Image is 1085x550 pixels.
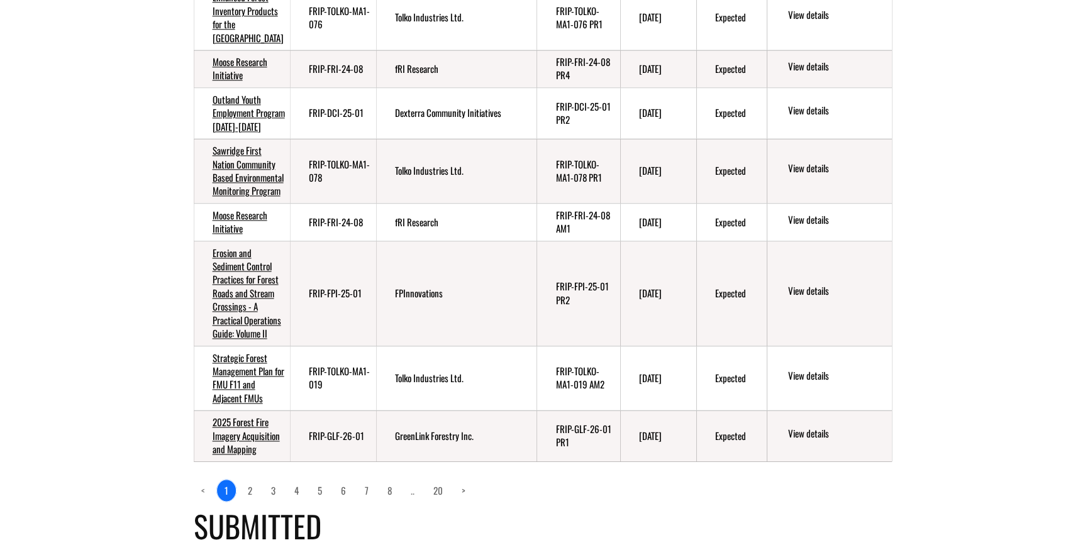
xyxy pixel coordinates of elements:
a: Erosion and Sediment Control Practices for Forest Roads and Stream Crossings - A Practical Operat... [213,246,281,341]
td: Expected [696,139,767,204]
td: 10/29/2025 [620,410,696,461]
td: FRIP-TOLKO-MA1-019 [290,346,376,410]
td: 10/14/2025 [620,203,696,241]
td: FRIP-FRI-24-08 [290,50,376,88]
td: action menu [767,50,891,88]
a: page 4 [287,480,306,501]
td: fRI Research [376,203,537,241]
td: action menu [767,241,891,346]
td: action menu [767,139,891,204]
time: [DATE] [639,429,662,443]
a: Moose Research Initiative [213,208,267,235]
td: 9/29/2025 [620,50,696,88]
a: 1 [216,479,236,502]
td: Sawridge First Nation Community Based Environmental Monitoring Program [194,139,290,204]
a: Strategic Forest Management Plan for FMU F11 and Adjacent FMUs [213,351,284,405]
h4: Submitted [194,503,892,548]
td: FRIP-FRI-24-08 AM1 [537,203,620,241]
td: fRI Research [376,50,537,88]
a: page 8 [380,480,399,501]
td: action menu [767,87,891,138]
td: Expected [696,87,767,138]
a: page 3 [264,480,283,501]
td: 10/16/2025 [620,346,696,410]
a: Moose Research Initiative [213,55,267,82]
time: [DATE] [639,163,662,177]
td: FRIP-DCI-25-01 [290,87,376,138]
td: FRIP-FRI-24-08 [290,203,376,241]
td: action menu [767,410,891,461]
a: View details [787,427,886,442]
a: page 5 [310,480,330,501]
td: FPInnovations [376,241,537,346]
td: Tolko Industries Ltd. [376,346,537,410]
a: page 20 [426,480,450,501]
a: View details [787,60,886,75]
time: [DATE] [639,62,662,75]
td: Tolko Industries Ltd. [376,139,537,204]
time: [DATE] [639,371,662,385]
a: page 6 [333,480,353,501]
td: action menu [767,203,891,241]
td: FRIP-TOLKO-MA1-078 PR1 [537,139,620,204]
td: FRIP-FPI-25-01 [290,241,376,346]
time: [DATE] [639,106,662,119]
td: FRIP-DCI-25-01 PR2 [537,87,620,138]
a: View details [787,284,886,299]
td: action menu [767,346,891,410]
td: 2025 Forest Fire Imagery Acquisition and Mapping [194,410,290,461]
a: page 7 [357,480,376,501]
td: Expected [696,203,767,241]
a: Outland Youth Employment Program [DATE]-[DATE] [213,92,285,133]
td: Erosion and Sediment Control Practices for Forest Roads and Stream Crossings - A Practical Operat... [194,241,290,346]
a: View details [787,213,886,228]
a: View details [787,162,886,177]
time: [DATE] [639,286,662,300]
td: Dexterra Community Initiatives [376,87,537,138]
a: 2025 Forest Fire Imagery Acquisition and Mapping [213,415,280,456]
a: Previous page [194,480,213,501]
td: FRIP-GLF-26-01 [290,410,376,461]
td: Expected [696,241,767,346]
td: 9/29/2025 [620,87,696,138]
time: [DATE] [639,10,662,24]
td: 10/14/2025 [620,241,696,346]
td: Expected [696,346,767,410]
td: FRIP-FPI-25-01 PR2 [537,241,620,346]
time: [DATE] [639,215,662,229]
td: Expected [696,410,767,461]
td: FRIP-TOLKO-MA1-019 AM2 [537,346,620,410]
td: Expected [696,50,767,88]
a: Sawridge First Nation Community Based Environmental Monitoring Program [213,143,284,197]
td: Moose Research Initiative [194,203,290,241]
a: View details [787,8,886,23]
a: Next page [454,480,473,501]
a: Load more pages [403,480,422,501]
td: FRIP-FRI-24-08 PR4 [537,50,620,88]
td: 10/9/2025 [620,139,696,204]
td: Moose Research Initiative [194,50,290,88]
td: FRIP-GLF-26-01 PR1 [537,410,620,461]
a: View details [787,369,886,384]
td: GreenLink Forestry Inc. [376,410,537,461]
td: Outland Youth Employment Program 2025-2032 [194,87,290,138]
td: Strategic Forest Management Plan for FMU F11 and Adjacent FMUs [194,346,290,410]
a: View details [787,104,886,119]
td: FRIP-TOLKO-MA1-078 [290,139,376,204]
a: page 2 [240,480,260,501]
